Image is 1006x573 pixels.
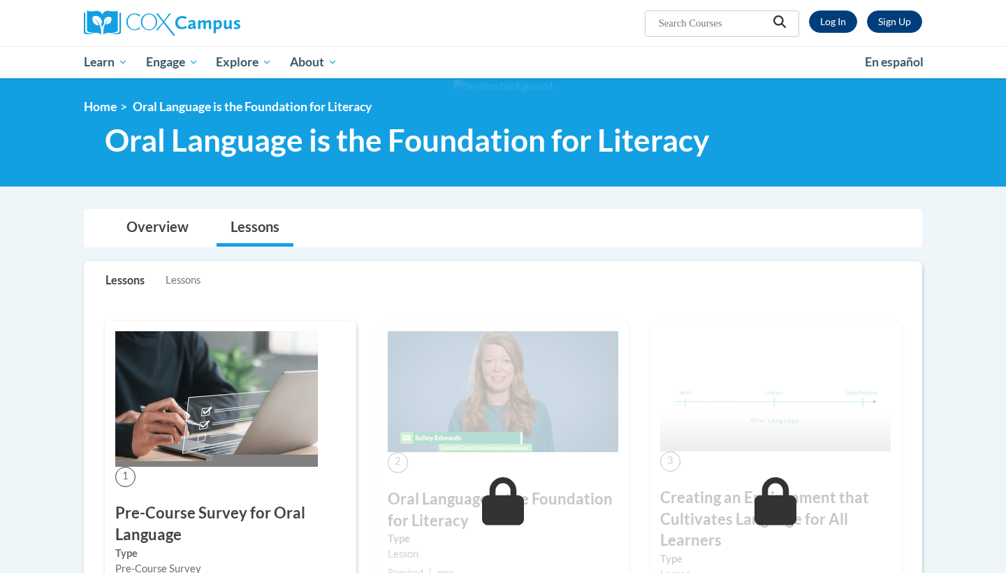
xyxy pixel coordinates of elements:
[115,467,136,487] span: 1
[388,531,618,546] label: Type
[453,79,553,94] img: Section background
[133,99,372,114] span: Oral Language is the Foundation for Literacy
[388,546,618,562] div: Lesson
[115,546,346,561] label: Type
[84,99,117,114] a: Home
[146,54,198,71] span: Engage
[856,48,933,77] a: En español
[216,54,272,71] span: Explore
[388,331,618,453] img: Course Image
[290,54,337,71] span: About
[115,502,346,546] h3: Pre-Course Survey for Oral Language
[660,331,891,451] img: Course Image
[660,551,891,567] label: Type
[84,10,240,36] img: Cox Campus
[660,451,680,472] span: 3
[281,46,347,78] a: About
[809,10,857,33] a: Log In
[75,46,137,78] a: Learn
[660,487,891,551] h3: Creating an Environment that Cultivates Language for All Learners
[105,273,145,288] p: Lessons
[84,10,349,36] a: Cox Campus
[84,54,128,71] span: Learn
[867,10,922,33] a: Register
[166,273,201,288] span: Lessons
[657,15,769,31] input: Search Courses
[217,210,293,247] a: Lessons
[865,55,924,69] span: En español
[769,15,790,33] button: Search
[63,46,943,78] div: Main menu
[115,331,318,467] img: Course Image
[388,452,408,472] span: 2
[105,122,709,159] span: Oral Language is the Foundation for Literacy
[112,210,203,247] a: Overview
[137,46,207,78] a: Engage
[388,488,618,532] h3: Oral Language is the Foundation for Literacy
[207,46,281,78] a: Explore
